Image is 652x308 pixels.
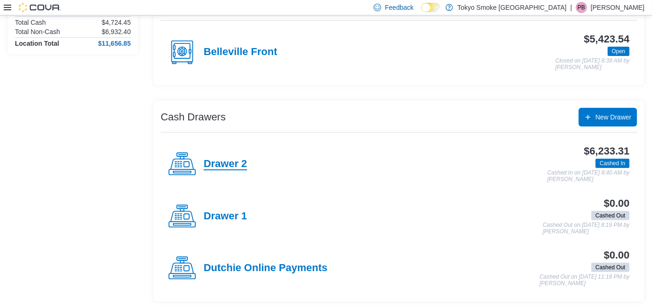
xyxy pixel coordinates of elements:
p: Closed on [DATE] 8:39 AM by [PERSON_NAME] [555,58,630,70]
span: Cashed Out [591,211,630,220]
p: $4,724.45 [102,19,131,26]
h4: Belleville Front [204,46,277,58]
span: Cashed Out [591,263,630,272]
input: Dark Mode [421,3,441,13]
span: Open [608,47,630,56]
h3: $0.00 [604,198,630,209]
p: Cashed Out on [DATE] 8:19 PM by [PERSON_NAME] [543,222,630,235]
div: Parker Bateman [576,2,587,13]
span: Open [612,47,625,56]
h6: Total Non-Cash [15,28,60,35]
span: Dark Mode [421,12,422,13]
p: Cashed In on [DATE] 8:40 AM by [PERSON_NAME] [547,170,630,182]
h3: $6,233.31 [584,146,630,157]
button: New Drawer [579,108,637,126]
h4: $11,656.85 [98,40,131,47]
h3: Cash Drawers [161,112,226,123]
h6: Total Cash [15,19,46,26]
h3: $0.00 [604,250,630,261]
span: Feedback [385,3,413,12]
p: $6,932.40 [102,28,131,35]
img: Cova [19,3,61,12]
span: Cashed Out [595,263,625,272]
p: | [570,2,572,13]
p: Tokyo Smoke [GEOGRAPHIC_DATA] [458,2,567,13]
span: PB [578,2,585,13]
span: Cashed In [600,159,625,168]
span: Cashed Out [595,211,625,220]
h4: Drawer 2 [204,158,247,170]
span: Cashed In [595,159,630,168]
p: Cashed Out on [DATE] 11:18 PM by [PERSON_NAME] [539,274,630,287]
span: New Drawer [595,112,631,122]
h4: Dutchie Online Payments [204,262,327,274]
h4: Location Total [15,40,59,47]
h4: Drawer 1 [204,210,247,223]
h3: $5,423.54 [584,34,630,45]
p: [PERSON_NAME] [591,2,645,13]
